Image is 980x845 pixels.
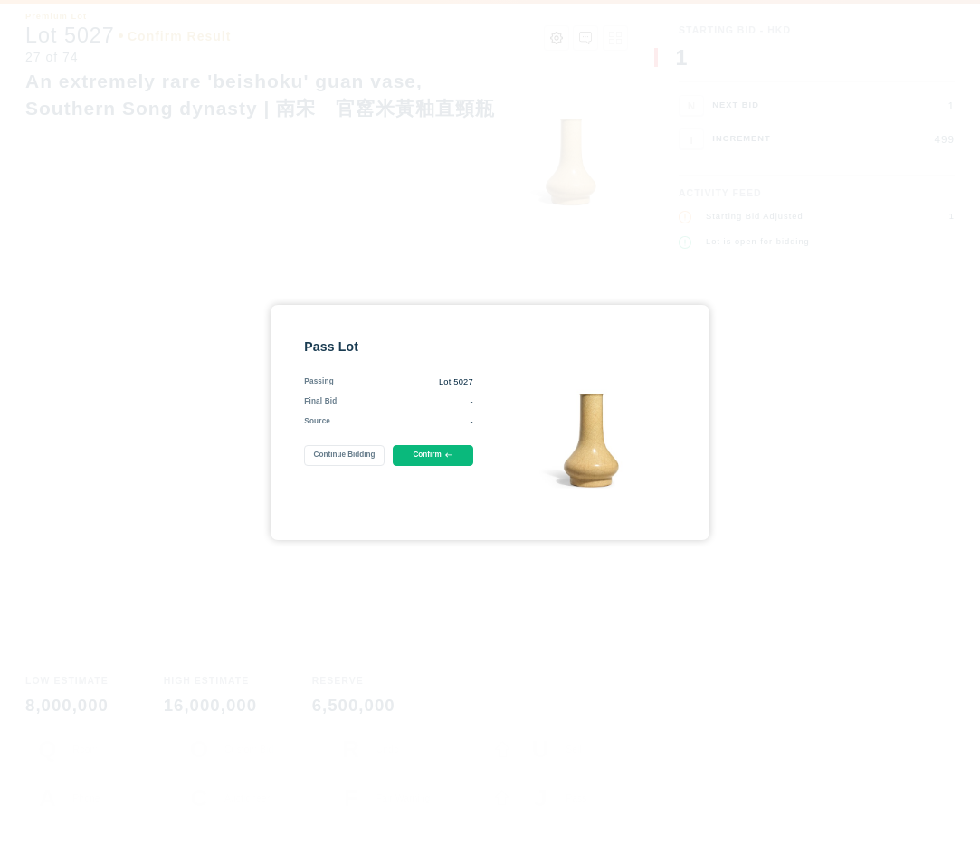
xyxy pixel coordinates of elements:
[330,416,473,428] div: -
[304,338,473,356] div: Pass Lot
[304,445,385,466] button: Continue Bidding
[334,376,473,388] div: Lot 5027
[304,376,334,388] div: Passing
[304,416,330,428] div: Source
[393,445,473,466] button: Confirm
[338,396,473,408] div: -
[304,396,337,408] div: Final Bid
